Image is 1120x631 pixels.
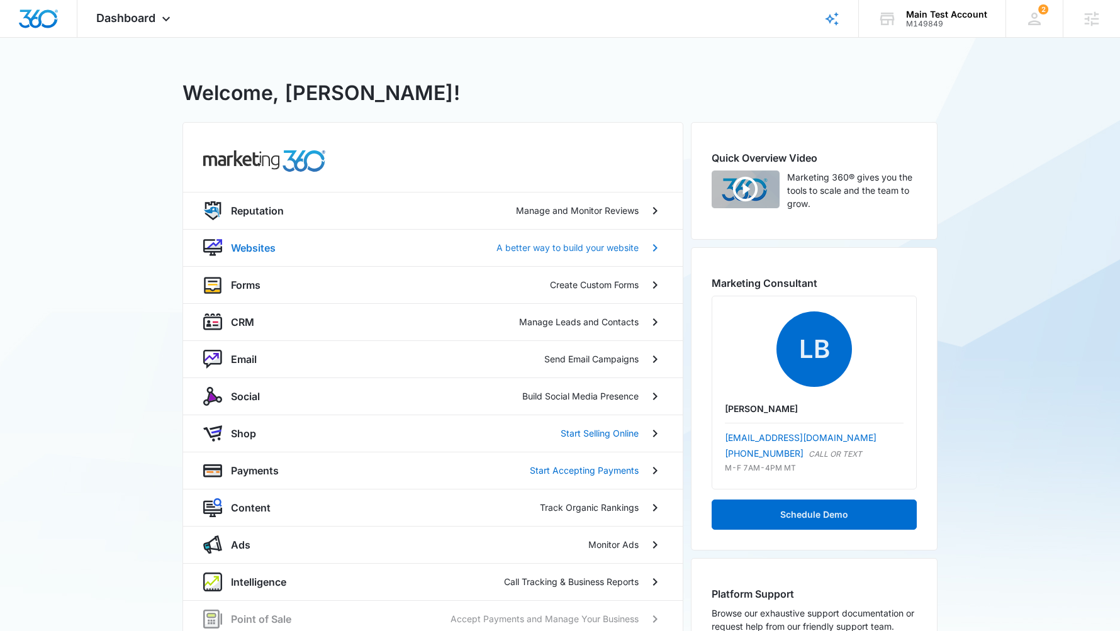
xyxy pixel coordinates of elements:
a: [EMAIL_ADDRESS][DOMAIN_NAME] [725,432,876,443]
a: nurtureEmailSend Email Campaigns [183,340,683,377]
a: websiteWebsitesA better way to build your website [183,229,683,266]
a: contentContentTrack Organic Rankings [183,489,683,526]
button: Schedule Demo [712,500,917,530]
p: Monitor Ads [588,538,639,551]
p: Start Selling Online [561,427,639,440]
img: website [203,238,222,257]
p: Accept Payments and Manage Your Business [451,612,639,625]
img: intelligence [203,572,222,591]
p: Call Tracking & Business Reports [504,575,639,588]
p: Payments [231,463,279,478]
a: crmCRMManage Leads and Contacts [183,303,683,340]
p: M-F 7AM-4PM MT [725,462,904,474]
p: [PERSON_NAME] [725,402,904,415]
div: notifications count [1038,4,1048,14]
img: payments [203,461,222,480]
p: Email [231,352,257,367]
a: [PHONE_NUMBER] [725,447,804,460]
h2: Platform Support [712,586,917,601]
h2: Quick Overview Video [712,150,917,165]
a: intelligenceIntelligenceCall Tracking & Business Reports [183,563,683,600]
h1: Welcome, [PERSON_NAME]! [182,78,460,108]
p: Content [231,500,271,515]
a: adsAdsMonitor Ads [183,526,683,563]
p: Create Custom Forms [550,278,639,291]
div: account name [906,9,987,20]
a: shopAppShopStart Selling Online [183,415,683,452]
a: formsFormsCreate Custom Forms [183,266,683,303]
div: account id [906,20,987,28]
img: forms [203,276,222,294]
p: Point of Sale [231,611,291,627]
p: Forms [231,277,260,293]
img: crm [203,313,222,332]
img: Quick Overview Video [712,170,780,208]
img: content [203,498,222,517]
img: ads [203,535,222,554]
a: socialSocialBuild Social Media Presence [183,377,683,415]
img: nurture [203,350,222,369]
p: Intelligence [231,574,286,589]
a: reputationReputationManage and Monitor Reviews [183,192,683,229]
p: Social [231,389,260,404]
h2: Marketing Consultant [712,276,917,291]
span: 2 [1038,4,1048,14]
p: Start Accepting Payments [530,464,639,477]
p: A better way to build your website [496,241,639,254]
p: Shop [231,426,256,441]
p: CRM [231,315,254,330]
p: CALL OR TEXT [809,449,862,460]
img: social [203,387,222,406]
p: Manage and Monitor Reviews [516,204,639,217]
p: Manage Leads and Contacts [519,315,639,328]
p: Marketing 360® gives you the tools to scale and the team to grow. [787,170,917,210]
img: pos [203,610,222,628]
img: reputation [203,201,222,220]
p: Ads [231,537,250,552]
p: Reputation [231,203,284,218]
p: Track Organic Rankings [540,501,639,514]
a: paymentsPaymentsStart Accepting Payments [183,452,683,489]
img: shopApp [203,424,222,443]
p: Build Social Media Presence [522,389,639,403]
p: Send Email Campaigns [544,352,639,366]
span: LB [776,311,852,387]
img: common.products.marketing.title [203,150,325,172]
p: Websites [231,240,276,255]
span: Dashboard [96,11,155,25]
